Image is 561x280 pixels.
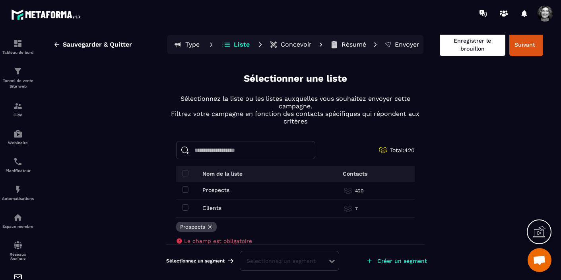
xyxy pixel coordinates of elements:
button: Concevoir [267,37,314,53]
p: Type [185,41,200,49]
img: formation [13,67,23,76]
button: Type [169,37,204,53]
p: Créer un segment [377,258,427,264]
img: formation [13,101,23,111]
a: formationformationCRM [2,95,34,123]
p: Liste [234,41,250,49]
p: Tunnel de vente Site web [2,78,34,89]
p: Nom de la liste [202,170,243,177]
button: Sauvegarder & Quitter [47,37,138,52]
a: automationsautomationsEspace membre [2,207,34,235]
a: automationsautomationsAutomatisations [2,179,34,207]
p: Webinaire [2,141,34,145]
span: Total: 420 [390,147,415,153]
span: Le champ est obligatoire [184,238,252,244]
button: Suivant [509,33,543,56]
p: 420 [355,188,363,194]
p: Concevoir [281,41,312,49]
button: Liste [218,37,254,53]
a: formationformationTableau de bord [2,33,34,61]
img: automations [13,129,23,139]
span: Sauvegarder & Quitter [63,41,132,49]
button: Envoyer [382,37,422,53]
img: scheduler [13,157,23,166]
a: formationformationTunnel de vente Site web [2,61,34,95]
div: Ouvrir le chat [528,248,551,272]
button: Résumé [328,37,369,53]
span: Sélectionnez un segment [166,258,225,264]
img: automations [13,213,23,222]
p: 7 [355,206,358,212]
a: social-networksocial-networkRéseaux Sociaux [2,235,34,267]
p: Sélectionner une liste [244,72,347,85]
img: formation [13,39,23,48]
p: Espace membre [2,224,34,229]
p: Prospects [180,224,205,230]
p: Contacts [343,170,367,177]
p: Réseaux Sociaux [2,252,34,261]
a: automationsautomationsWebinaire [2,123,34,151]
p: Prospects [202,187,229,193]
p: CRM [2,113,34,117]
p: Automatisations [2,196,34,201]
p: Filtrez votre campagne en fonction des contacts spécifiques qui répondent aux critères [166,110,425,125]
p: Planificateur [2,168,34,173]
p: Résumé [342,41,366,49]
p: Sélectionnez la liste ou les listes auxquelles vous souhaitez envoyer cette campagne. [166,95,425,110]
p: Envoyer [395,41,419,49]
button: Enregistrer le brouillon [440,33,505,56]
img: social-network [13,241,23,250]
img: logo [11,7,83,22]
p: Tableau de bord [2,50,34,55]
img: automations [13,185,23,194]
p: Clients [202,205,221,211]
a: schedulerschedulerPlanificateur [2,151,34,179]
